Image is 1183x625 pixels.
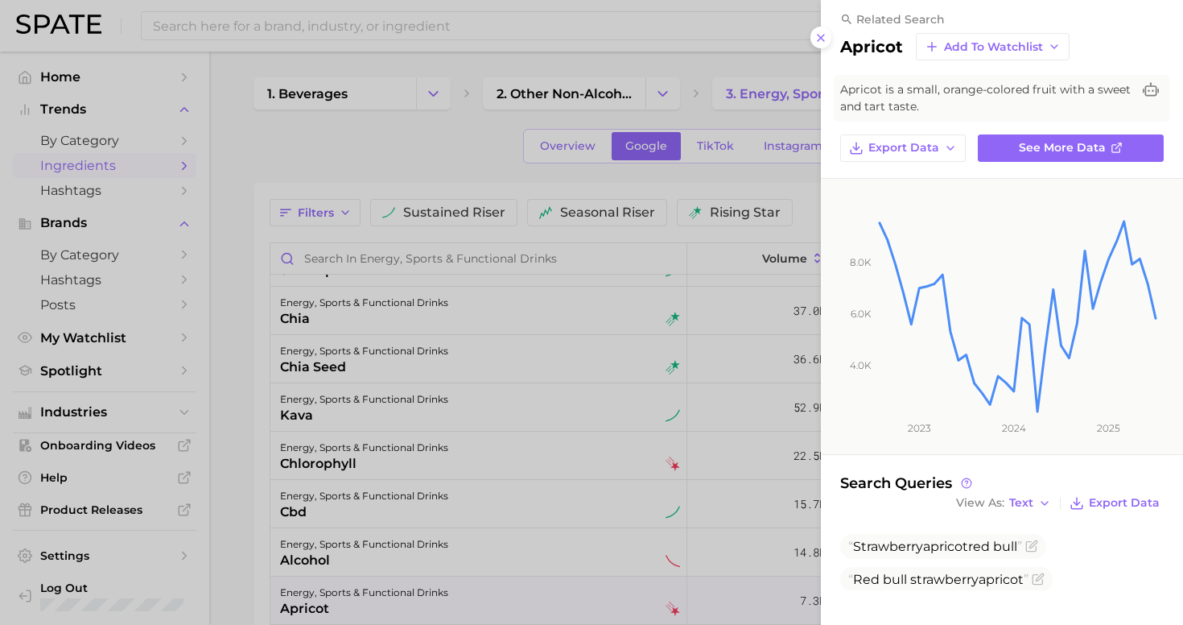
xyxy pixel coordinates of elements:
[923,539,968,554] span: apricot
[1009,499,1033,507] span: Text
[1002,422,1026,434] tspan: 2024
[916,33,1070,60] button: Add to Watchlist
[1032,573,1045,586] button: Flag as miscategorized or irrelevant
[848,539,1022,554] span: Strawberry red bull
[1097,422,1120,434] tspan: 2025
[944,40,1043,54] span: Add to Watchlist
[851,308,872,320] tspan: 6.0k
[850,359,872,371] tspan: 4.0k
[840,474,975,492] span: Search Queries
[1019,141,1106,155] span: See more data
[848,572,1028,587] span: Red bull strawberry
[840,81,1131,115] span: Apricot is a small, orange-colored fruit with a sweet and tart taste.
[908,422,931,434] tspan: 2023
[840,37,903,56] h2: apricot
[1066,492,1164,515] button: Export Data
[956,499,1004,507] span: View As
[979,572,1024,587] span: apricot
[868,141,939,155] span: Export Data
[850,256,872,268] tspan: 8.0k
[856,12,945,27] span: related search
[952,493,1055,514] button: View AsText
[978,135,1164,162] a: See more data
[1025,540,1038,553] button: Flag as miscategorized or irrelevant
[1089,496,1160,510] span: Export Data
[840,135,966,162] button: Export Data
